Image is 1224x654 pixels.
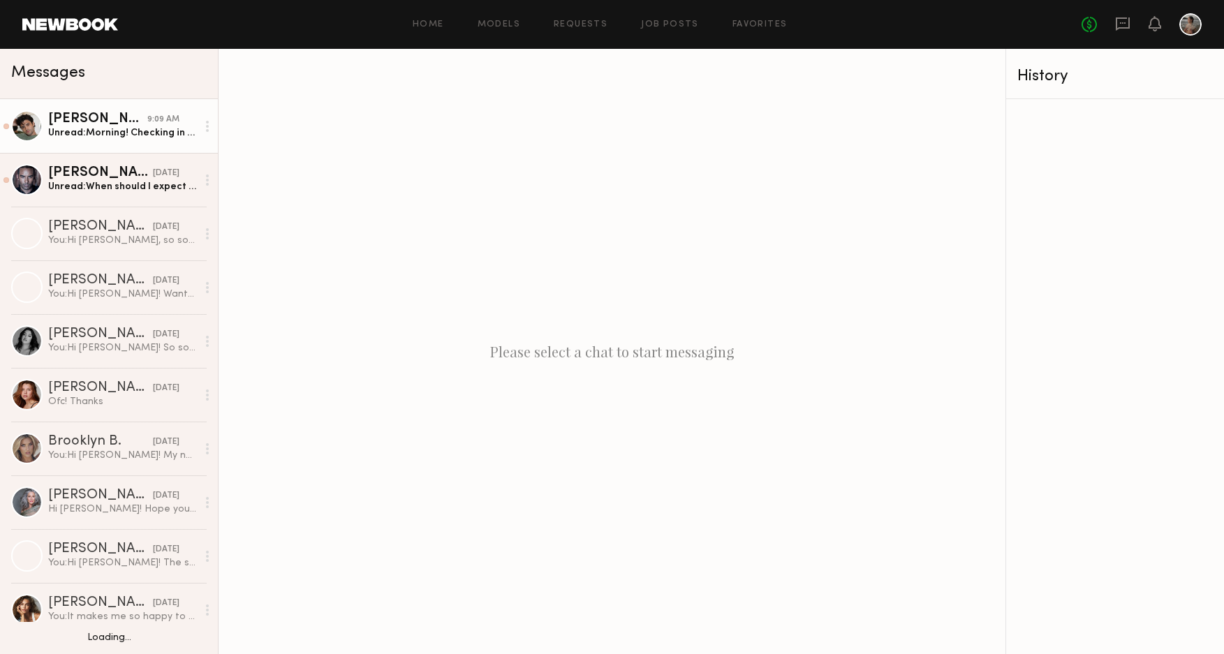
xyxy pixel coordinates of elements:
[48,288,197,301] div: You: Hi [PERSON_NAME]! Wanted to follow up with you regarding our casting call! Please let us kno...
[48,166,153,180] div: [PERSON_NAME]
[48,435,153,449] div: Brooklyn B.
[48,503,197,516] div: Hi [PERSON_NAME]! Hope you are having a nice day. I posted the review and wanted to let you know ...
[48,542,153,556] div: [PERSON_NAME]
[48,395,197,408] div: Ofc! Thanks
[48,112,147,126] div: [PERSON_NAME]
[219,49,1005,654] div: Please select a chat to start messaging
[732,20,788,29] a: Favorites
[554,20,607,29] a: Requests
[48,220,153,234] div: [PERSON_NAME]
[147,113,179,126] div: 9:09 AM
[153,382,179,395] div: [DATE]
[413,20,444,29] a: Home
[153,328,179,341] div: [DATE]
[48,327,153,341] div: [PERSON_NAME]
[48,556,197,570] div: You: Hi [PERSON_NAME]! The shoot we reached out to you for has already been completed. Thank you ...
[48,126,197,140] div: Unread: Morning! Checking in again to see if I should come in [DATE]?
[11,65,85,81] span: Messages
[478,20,520,29] a: Models
[153,436,179,449] div: [DATE]
[641,20,699,29] a: Job Posts
[153,221,179,234] div: [DATE]
[153,274,179,288] div: [DATE]
[48,234,197,247] div: You: Hi [PERSON_NAME], so sorry for my delayed response. The address is [STREET_ADDRESS]
[48,610,197,623] div: You: It makes me so happy to hear that you enjoyed working together! Let me know when you decide ...
[48,180,197,193] div: Unread: When should I expect an answer about the shoot so I can plan accordingly?
[153,489,179,503] div: [DATE]
[48,489,153,503] div: [PERSON_NAME]
[48,449,197,462] div: You: Hi [PERSON_NAME]! My name is [PERSON_NAME] and I am a creative director / producer for photo...
[48,381,153,395] div: [PERSON_NAME]
[153,543,179,556] div: [DATE]
[48,596,153,610] div: [PERSON_NAME]
[153,597,179,610] div: [DATE]
[48,274,153,288] div: [PERSON_NAME]
[1017,68,1213,84] div: History
[48,341,197,355] div: You: Hi [PERSON_NAME]! So sorry for my delayed response! Unfortunately we need a true plus size m...
[153,167,179,180] div: [DATE]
